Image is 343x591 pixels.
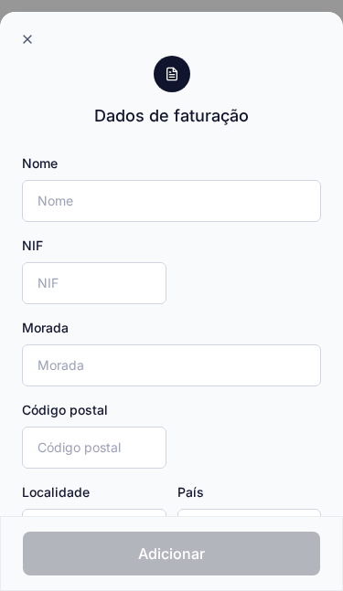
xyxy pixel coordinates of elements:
label: País [177,483,204,501]
div: Dados de faturação [94,103,249,129]
label: Código postal [22,401,108,419]
input: NIF [22,262,166,304]
label: Morada [22,319,69,337]
input: Nome [22,180,321,222]
label: Nome [22,154,58,173]
label: Localidade [22,483,90,501]
span: Adicionar [138,543,205,565]
input: Localidade [22,509,166,551]
input: Morada [22,344,321,386]
button: Adicionar [23,532,320,575]
input: Código postal [22,427,166,469]
label: NIF [22,237,43,255]
input: País [177,509,322,551]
